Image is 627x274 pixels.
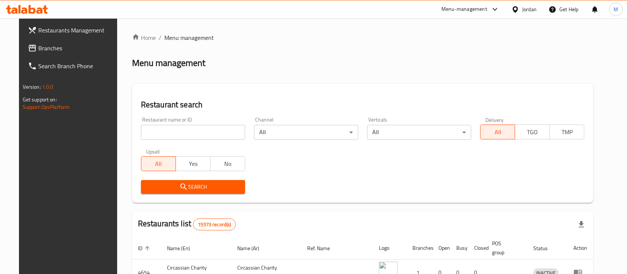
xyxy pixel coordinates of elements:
span: Branches [38,44,118,53]
span: Status [533,244,557,253]
span: 15573 record(s) [193,221,235,228]
h2: Menu management [132,57,205,69]
a: Support.OpsPlatform [23,102,70,112]
span: Version: [23,82,41,92]
a: Restaurants Management [22,21,124,39]
span: Search Branch Phone [38,62,118,70]
button: All [141,156,176,171]
span: Yes [179,158,208,169]
span: Name (En) [167,244,200,253]
span: 1.0.0 [42,82,54,92]
label: Upsell [146,149,160,154]
button: Search [141,180,245,194]
label: Delivery [485,117,504,122]
th: Action [567,237,593,259]
a: Branches [22,39,124,57]
th: Logo [373,237,406,259]
span: Search [147,182,239,192]
div: Menu-management [441,5,487,14]
nav: breadcrumb [132,33,594,42]
th: Busy [450,237,468,259]
span: POS group [492,239,519,257]
a: Search Branch Phone [22,57,124,75]
div: Export file [572,215,590,233]
div: All [367,125,471,140]
span: Menu management [164,33,214,42]
span: Ref. Name [307,244,340,253]
span: Name (Ar) [237,244,269,253]
h2: Restaurant search [141,99,585,110]
th: Branches [406,237,433,259]
span: M [614,5,618,13]
span: All [483,127,512,138]
h2: Restaurants list [138,218,236,230]
button: TMP [549,125,584,139]
span: Get support on: [23,95,57,104]
span: Restaurants Management [38,26,118,35]
span: No [213,158,242,169]
button: No [210,156,245,171]
button: TGO [515,125,550,139]
button: All [480,125,515,139]
li: / [159,33,161,42]
th: Open [433,237,450,259]
div: Jordan [522,5,537,13]
th: Closed [468,237,486,259]
span: TGO [518,127,547,138]
div: All [254,125,358,140]
div: Total records count [193,218,236,230]
button: Yes [176,156,210,171]
span: All [144,158,173,169]
a: Home [132,33,156,42]
span: TMP [553,127,581,138]
span: ID [138,244,152,253]
input: Search for restaurant name or ID.. [141,125,245,140]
